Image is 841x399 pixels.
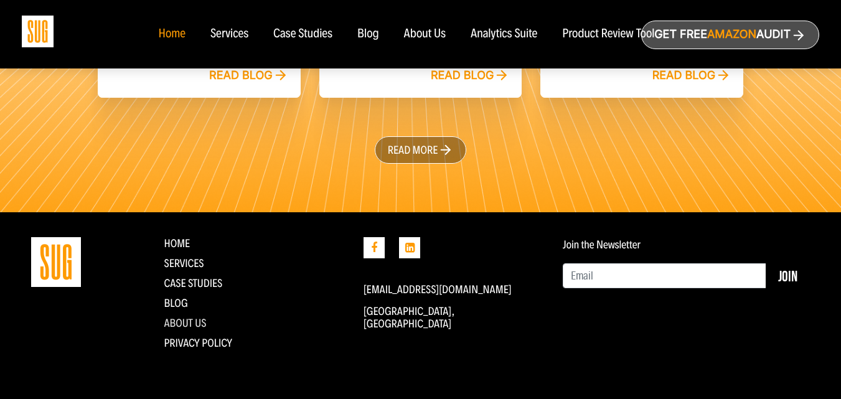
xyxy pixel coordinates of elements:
a: [EMAIL_ADDRESS][DOMAIN_NAME] [364,283,512,296]
a: CASE STUDIES [164,276,223,290]
a: Read blog [652,69,731,83]
span: Amazon [707,28,756,41]
a: Read blog [431,69,510,83]
button: Join [766,263,810,288]
a: About Us [164,316,207,330]
label: Join the Newsletter [563,238,641,251]
a: Read more [375,136,467,164]
a: Services [210,27,248,41]
a: Read blog [209,69,288,83]
a: About Us [404,27,446,41]
a: Case Studies [273,27,332,41]
a: Home [158,27,185,41]
img: Sug [22,16,54,47]
a: Blog [164,296,188,310]
a: Privacy Policy [164,336,233,350]
input: Email [563,263,766,288]
a: Product Review Tool [562,27,654,41]
a: Blog [357,27,379,41]
a: Analytics Suite [471,27,537,41]
img: Straight Up Growth [31,237,81,287]
a: Services [164,256,204,270]
a: Home [164,237,190,250]
a: Get freeAmazonAudit [641,21,819,49]
p: [GEOGRAPHIC_DATA], [GEOGRAPHIC_DATA] [364,305,544,330]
